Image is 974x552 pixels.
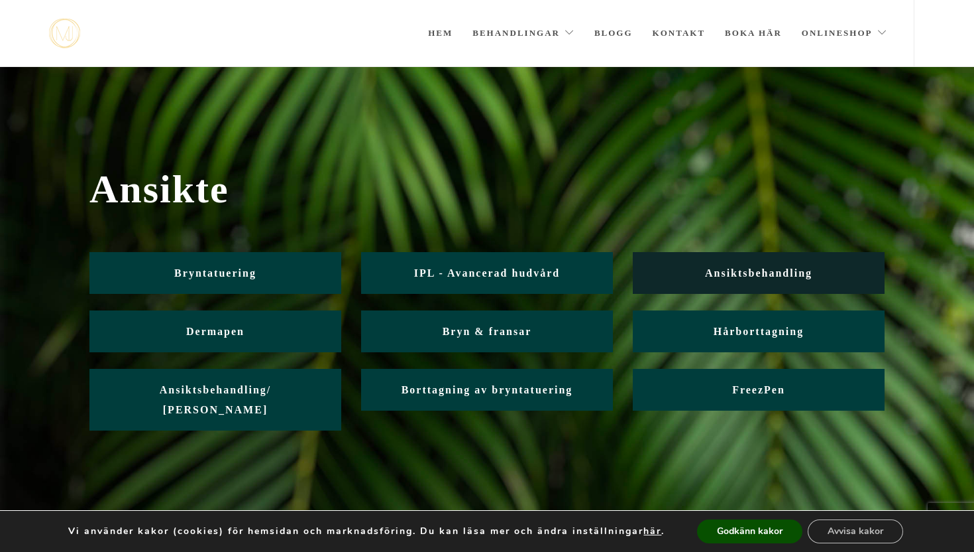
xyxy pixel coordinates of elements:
a: Borttagning av bryntatuering [361,369,613,411]
button: Godkänn kakor [697,519,802,543]
span: Ansiktsbehandling/ [PERSON_NAME] [160,384,272,415]
span: Bryn & fransar [443,326,532,337]
span: Ansikte [89,167,885,212]
a: Ansiktsbehandling/ [PERSON_NAME] [89,369,341,431]
span: Bryntatuering [174,267,256,279]
a: Hårborttagning [633,310,885,352]
a: IPL - Avancerad hudvård [361,252,613,294]
button: Avvisa kakor [808,519,903,543]
a: FreezPen [633,369,885,411]
button: här [643,525,661,537]
a: Bryntatuering [89,252,341,294]
span: IPL - Avancerad hudvård [414,267,560,279]
span: Dermapen [186,326,244,337]
span: Hårborttagning [714,326,804,337]
a: Ansiktsbehandling [633,252,885,294]
span: Borttagning av bryntatuering [402,384,573,395]
img: mjstudio [49,19,80,48]
a: Bryn & fransar [361,310,613,352]
p: Vi använder kakor (cookies) för hemsidan och marknadsföring. Du kan läsa mer och ändra inställnin... [68,525,665,537]
span: FreezPen [732,384,785,395]
a: Dermapen [89,310,341,352]
a: mjstudio mjstudio mjstudio [49,19,80,48]
span: Ansiktsbehandling [705,267,812,279]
